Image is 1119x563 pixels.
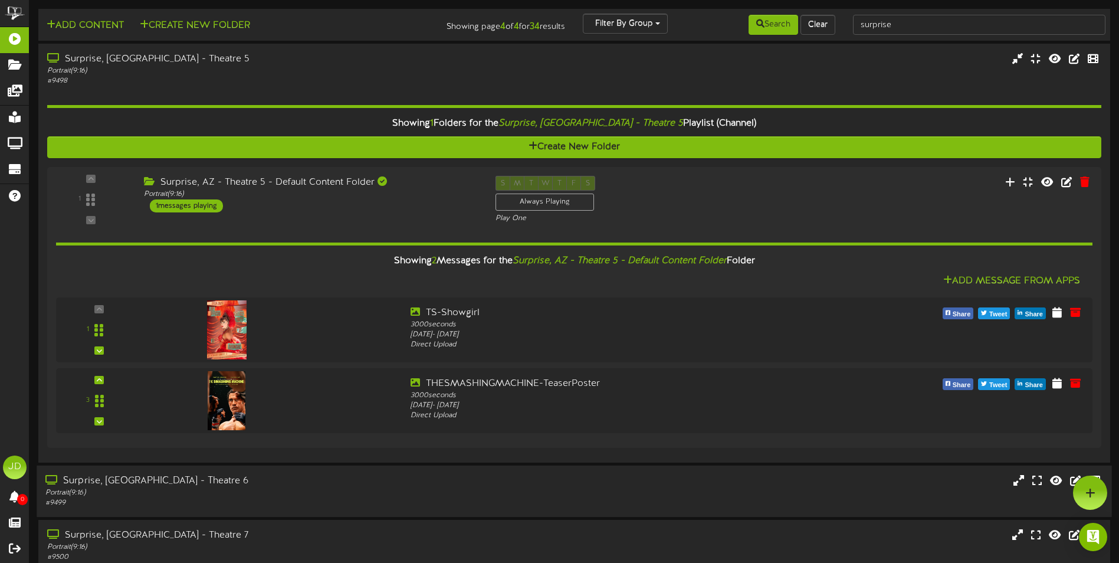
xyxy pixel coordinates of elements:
[3,456,27,479] div: JD
[207,300,247,359] img: 0c987424-e922-49b1-9fb4-5b4f3a97faa5.jpg
[800,15,835,35] button: Clear
[853,15,1105,35] input: -- Search Playlists by Name --
[978,307,1010,319] button: Tweet
[950,379,973,392] span: Share
[432,256,437,266] span: 2
[17,494,28,505] span: 0
[47,248,1101,274] div: Showing Messages for the Folder
[1022,379,1045,392] span: Share
[136,18,254,33] button: Create New Folder
[940,274,1084,289] button: Add Message From Apps
[411,320,825,330] div: 3000 seconds
[47,53,476,66] div: Surprise, [GEOGRAPHIC_DATA] - Theatre 5
[749,15,798,35] button: Search
[47,529,476,542] div: Surprise, [GEOGRAPHIC_DATA] - Theatre 7
[943,378,974,390] button: Share
[411,391,825,401] div: 3000 seconds
[498,118,683,129] i: Surprise, [GEOGRAPHIC_DATA] - Theatre 5
[530,21,540,32] strong: 34
[43,18,127,33] button: Add Content
[45,474,475,488] div: Surprise, [GEOGRAPHIC_DATA] - Theatre 6
[411,340,825,350] div: Direct Upload
[987,379,1009,392] span: Tweet
[150,199,223,212] div: 1 messages playing
[45,498,475,508] div: # 9499
[45,488,475,498] div: Portrait ( 9:16 )
[47,552,476,562] div: # 9500
[411,306,825,320] div: TS-Showgirl
[500,21,506,32] strong: 4
[411,411,825,421] div: Direct Upload
[1079,523,1107,551] div: Open Intercom Messenger
[513,256,727,266] i: Surprise, AZ - Theatre 5 - Default Content Folder
[495,194,594,211] div: Always Playing
[978,378,1010,390] button: Tweet
[1015,307,1046,319] button: Share
[394,14,574,34] div: Showing page of for results
[47,76,476,86] div: # 9498
[47,542,476,552] div: Portrait ( 9:16 )
[47,136,1101,158] button: Create New Folder
[987,308,1009,321] span: Tweet
[430,118,434,129] span: 1
[950,308,973,321] span: Share
[38,111,1110,136] div: Showing Folders for the Playlist (Channel)
[208,371,245,430] img: 86fcaf0d-4a02-4027-8f4b-39bcec9d9b49.jpg
[514,21,519,32] strong: 4
[411,401,825,411] div: [DATE] - [DATE]
[411,330,825,340] div: [DATE] - [DATE]
[411,377,825,391] div: THESMASHINGMACHINE-TeaserPoster
[1015,378,1046,390] button: Share
[943,307,974,319] button: Share
[144,176,478,189] div: Surprise, AZ - Theatre 5 - Default Content Folder
[583,14,668,34] button: Filter By Group
[47,66,476,76] div: Portrait ( 9:16 )
[495,214,741,224] div: Play One
[1022,308,1045,321] span: Share
[144,189,478,199] div: Portrait ( 9:16 )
